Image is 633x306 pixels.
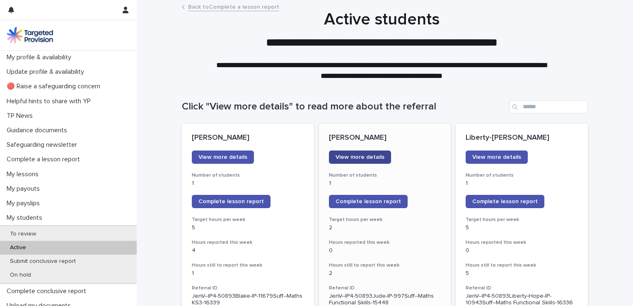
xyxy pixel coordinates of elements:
span: View more details [336,154,384,160]
p: 5 [466,224,578,231]
h3: Number of students [192,172,304,179]
h1: Click "View more details" to read more about the referral [182,101,506,113]
span: Complete lesson report [472,199,538,204]
h3: Target hours per week [466,216,578,223]
h3: Number of students [329,172,441,179]
p: My students [3,214,49,222]
p: My payslips [3,199,46,207]
h3: Referral ID [192,285,304,291]
p: TP News [3,112,39,120]
p: 1 [192,270,304,277]
p: Guidance documents [3,126,74,134]
h3: Referral ID [466,285,578,291]
p: 4 [192,247,304,254]
h3: Referral ID [329,285,441,291]
a: Complete lesson report [466,195,544,208]
a: Complete lesson report [329,195,408,208]
h3: Hours reported this week [329,239,441,246]
p: [PERSON_NAME] [192,134,304,143]
p: Liberty-[PERSON_NAME] [466,134,578,143]
span: Complete lesson report [198,199,264,204]
p: Complete conclusive report [3,287,93,295]
p: 1 [192,180,304,187]
h3: Hours still to report this week [466,262,578,269]
h3: Hours reported this week [466,239,578,246]
a: View more details [329,151,391,164]
a: View more details [466,151,528,164]
p: 0 [329,247,441,254]
p: 🔴 Raise a safeguarding concern [3,83,107,90]
h3: Target hours per week [329,216,441,223]
p: 1 [329,180,441,187]
p: 5 [466,270,578,277]
p: 2 [329,224,441,231]
p: Submit conclusive report [3,258,82,265]
p: 5 [192,224,304,231]
p: 0 [466,247,578,254]
a: View more details [192,151,254,164]
p: [PERSON_NAME] [329,134,441,143]
p: My payouts [3,185,46,193]
p: 2 [329,270,441,277]
h3: Hours still to report this week [329,262,441,269]
span: View more details [472,154,521,160]
p: My lessons [3,170,45,178]
h3: Hours reported this week [192,239,304,246]
p: Complete a lesson report [3,155,87,163]
span: View more details [198,154,247,160]
img: M5nRWzHhSzIhMunXDL62 [7,27,53,44]
input: Search [509,100,588,114]
h3: Hours still to report this week [192,262,304,269]
p: Update profile & availability [3,68,91,76]
a: Complete lesson report [192,195,271,208]
p: My profile & availability [3,53,78,61]
p: On hold [3,272,38,279]
p: Helpful hints to share with YP [3,97,97,105]
p: Safeguarding newsletter [3,141,84,149]
a: Back toComplete a lesson report [188,2,279,11]
h3: Number of students [466,172,578,179]
p: Active [3,244,33,251]
span: Complete lesson report [336,199,401,204]
p: To review [3,231,43,238]
h3: Target hours per week [192,216,304,223]
h1: Active students [179,10,585,29]
p: 1 [466,180,578,187]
